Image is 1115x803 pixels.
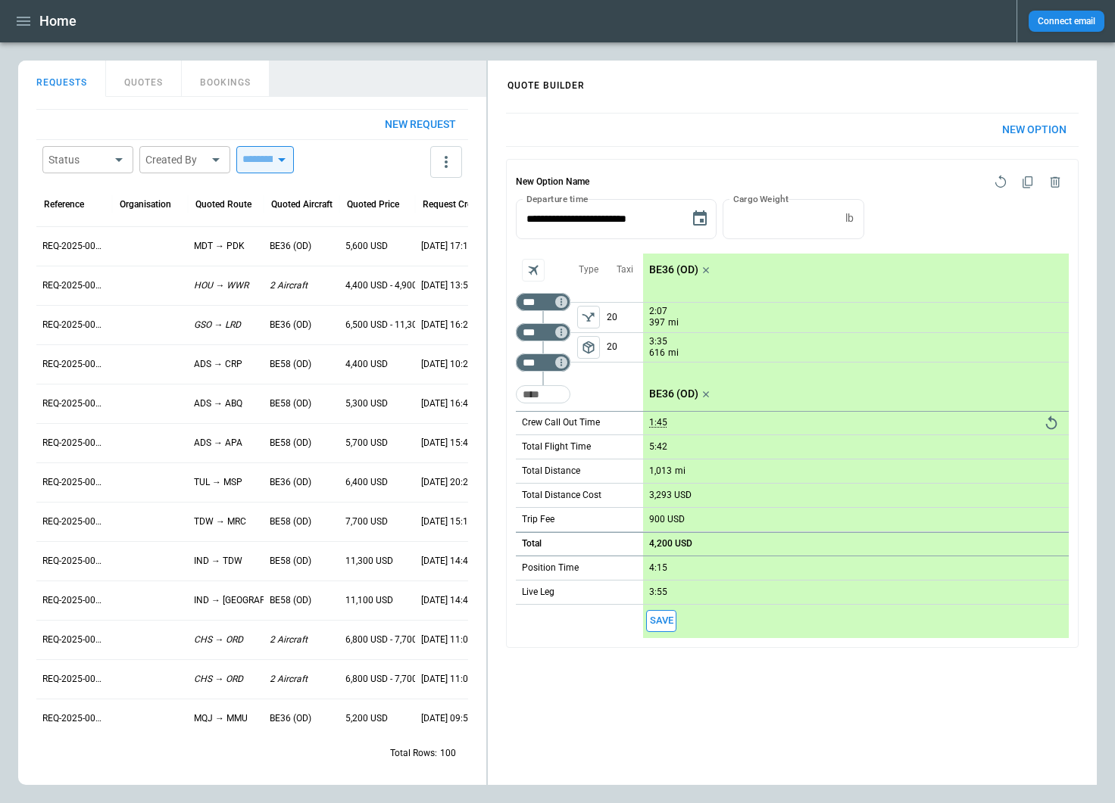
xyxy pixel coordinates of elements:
p: 11,100 USD [345,594,393,607]
p: BE58 (OD) [270,555,311,568]
p: [DATE] 11:00 [421,673,473,686]
p: 3:35 [649,336,667,347]
div: Reference [44,199,84,210]
button: Choose date, selected date is Aug 20, 2025 [685,204,715,234]
p: 5,600 USD [345,240,388,253]
p: BE58 (OD) [270,358,311,371]
p: REQ-2025-000242 [42,673,106,686]
p: mi [668,316,679,329]
p: [DATE] 16:42 [421,397,473,410]
button: more [430,146,462,178]
span: Type of sector [577,336,600,359]
p: REQ-2025-000248 [42,437,106,450]
p: 7,700 USD [345,515,388,528]
p: REQ-2025-000243 [42,633,106,646]
p: Total Distance [522,465,580,478]
p: GSO → LRD [194,319,241,331]
label: Departure time [526,192,589,205]
p: REQ-2025-000246 [42,515,106,528]
p: 397 [649,316,665,329]
p: Total Flight Time [522,440,591,453]
p: 3:55 [649,587,667,598]
p: mi [675,465,686,478]
p: [DATE] 17:16 [421,240,473,253]
span: Duplicate quote option [1014,169,1042,196]
p: 4,400 USD - 4,900 USD [345,279,437,292]
p: mi [668,347,679,359]
p: HOU → WWR [194,279,248,292]
p: REQ-2025-000249 [42,397,106,410]
p: 6,400 USD [345,476,388,489]
h6: New Option Name [516,169,589,196]
p: BE58 (OD) [270,515,311,528]
p: BE58 (OD) [270,594,311,607]
p: 6,500 USD - 11,300 USD [345,319,442,331]
span: Type of sector [577,306,600,328]
p: Total Rows: [390,747,437,760]
button: REQUESTS [18,61,106,97]
button: New request [373,110,468,139]
p: ADS → ABQ [194,397,242,410]
p: [DATE] 14:45 [421,555,473,568]
p: BE58 (OD) [270,397,311,410]
p: REQ-2025-000241 [42,712,106,725]
button: New Option [990,114,1079,146]
p: 4:15 [649,562,667,574]
span: Delete quote option [1042,169,1069,196]
p: 20 [607,303,643,332]
p: BE36 (OD) [270,240,311,253]
p: 6,800 USD - 7,700 USD [345,633,437,646]
p: 5,700 USD [345,437,388,450]
button: Reset [1040,412,1063,434]
p: BE58 (OD) [270,437,311,450]
button: BOOKINGS [182,61,270,97]
p: [DATE] 14:43 [421,594,473,607]
h1: Home [39,12,77,30]
p: Total Distance Cost [522,489,601,502]
p: MDT → PDK [194,240,245,253]
p: IND → TDW [194,555,242,568]
p: 616 [649,347,665,359]
p: [DATE] 15:13 [421,515,473,528]
p: Taxi [617,263,633,276]
p: [DATE] 16:22 [421,319,473,331]
button: left aligned [577,336,600,359]
div: scrollable content [643,254,1069,638]
p: BE36 (OD) [270,476,311,489]
p: TUL → MSP [194,476,242,489]
span: Save this aircraft quote and copy details to clipboard [646,610,676,632]
p: 2 Aircraft [270,633,308,646]
div: Too short [516,323,570,341]
p: 5,300 USD [345,397,388,410]
p: BE36 (OD) [270,319,311,331]
button: Save [646,610,676,632]
p: 5:42 [649,441,667,453]
div: Status [48,152,109,167]
p: REQ-2025-000253 [42,240,106,253]
div: Request Created At (UTC-05:00) [423,199,487,210]
span: Aircraft selection [522,259,545,282]
p: REQ-2025-000250 [42,358,106,371]
div: scrollable content [488,101,1097,660]
p: REQ-2025-000244 [42,594,106,607]
span: package_2 [581,340,596,355]
p: 3,293 USD [649,490,692,501]
p: 20 [607,333,643,362]
p: TDW → MRC [194,515,246,528]
p: Live Leg [522,586,554,599]
p: MQJ → MMU [194,712,248,725]
p: 2 Aircraft [270,673,308,686]
p: [DATE] 20:28 [421,476,473,489]
label: Cargo Weight [733,192,789,205]
div: Quoted Route [195,199,251,210]
div: Not found [516,293,570,311]
button: left aligned [577,306,600,328]
p: REQ-2025-000252 [42,279,106,292]
p: 1:45 [649,417,667,428]
div: Too short [516,353,570,372]
p: Position Time [522,562,579,574]
p: REQ-2025-000245 [42,555,106,568]
p: BE36 (OD) [649,387,698,400]
span: Reset quote option [987,169,1014,196]
p: 11,300 USD [345,555,393,568]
